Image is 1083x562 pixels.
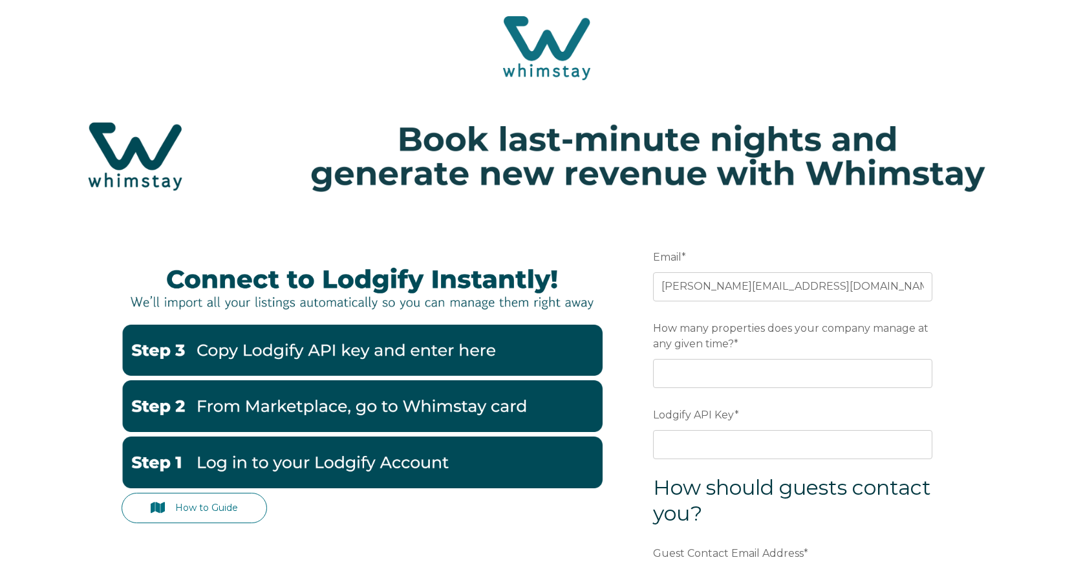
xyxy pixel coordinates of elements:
span: Email [653,247,681,267]
img: Lodgify1 [122,437,603,488]
span: How should guests contact you? [653,475,931,526]
span: Lodgify API Key [653,405,735,425]
span: How many properties does your company manage at any given time? [653,318,928,354]
img: Hubspot header for SSOB (4) [13,100,1070,212]
img: Lodgify2 [122,380,603,432]
img: LodgifyBanner [122,255,603,320]
a: How to Guide [122,493,268,523]
img: Lodgify3 [122,325,603,376]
